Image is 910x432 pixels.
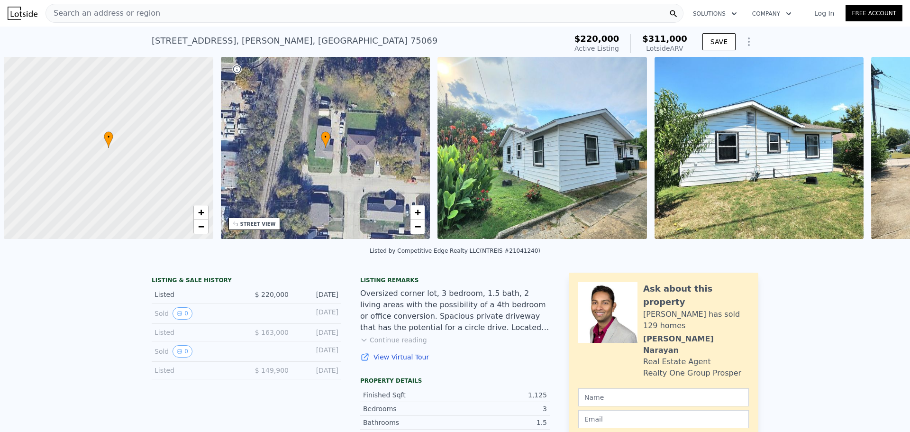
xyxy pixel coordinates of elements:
div: Realty One Group Prosper [643,368,741,379]
div: 1,125 [455,390,547,400]
img: Sale: 167565469 Parcel: 113315237 [437,57,647,239]
div: • [104,131,113,148]
div: Listed by Competitive Edge Realty LLC (NTREIS #21041240) [370,248,540,254]
span: • [104,133,113,141]
button: Show Options [739,32,758,51]
span: + [198,206,204,218]
button: SAVE [702,33,736,50]
a: Zoom out [410,220,425,234]
div: Listed [155,328,239,337]
a: View Virtual Tour [360,352,550,362]
div: [DATE] [296,328,338,337]
div: Finished Sqft [363,390,455,400]
div: 1.5 [455,418,547,427]
div: LISTING & SALE HISTORY [152,276,341,286]
span: − [415,221,421,232]
span: $ 220,000 [255,291,289,298]
div: Property details [360,377,550,385]
input: Name [578,388,749,406]
a: Zoom out [194,220,208,234]
div: [DATE] [296,345,338,358]
div: STREET VIEW [240,221,276,228]
img: Lotside [8,7,37,20]
span: $220,000 [574,34,619,44]
span: Search an address or region [46,8,160,19]
div: [DATE] [296,307,338,320]
a: Zoom in [194,205,208,220]
a: Zoom in [410,205,425,220]
span: − [198,221,204,232]
span: • [321,133,330,141]
div: Lotside ARV [642,44,687,53]
div: [DATE] [296,366,338,375]
div: Bedrooms [363,404,455,414]
div: Sold [155,345,239,358]
div: • [321,131,330,148]
img: Sale: 167565469 Parcel: 113315237 [655,57,864,239]
div: Bathrooms [363,418,455,427]
div: 3 [455,404,547,414]
a: Log In [803,9,846,18]
button: Solutions [685,5,745,22]
div: Listed [155,366,239,375]
button: View historical data [173,307,192,320]
div: Listed [155,290,239,299]
div: Ask about this property [643,282,749,309]
div: [DATE] [296,290,338,299]
button: Company [745,5,799,22]
input: Email [578,410,749,428]
span: + [415,206,421,218]
div: Listing remarks [360,276,550,284]
div: [PERSON_NAME] has sold 129 homes [643,309,749,331]
a: Free Account [846,5,902,21]
button: Continue reading [360,335,427,345]
button: View historical data [173,345,192,358]
div: Oversized corner lot, 3 bedroom, 1.5 bath, 2 living areas with the possibility of a 4th bedroom o... [360,288,550,333]
div: [PERSON_NAME] Narayan [643,333,749,356]
div: Real Estate Agent [643,356,711,368]
div: [STREET_ADDRESS] , [PERSON_NAME] , [GEOGRAPHIC_DATA] 75069 [152,34,437,47]
span: $311,000 [642,34,687,44]
div: Sold [155,307,239,320]
span: Active Listing [574,45,619,52]
span: $ 149,900 [255,367,289,374]
span: $ 163,000 [255,329,289,336]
